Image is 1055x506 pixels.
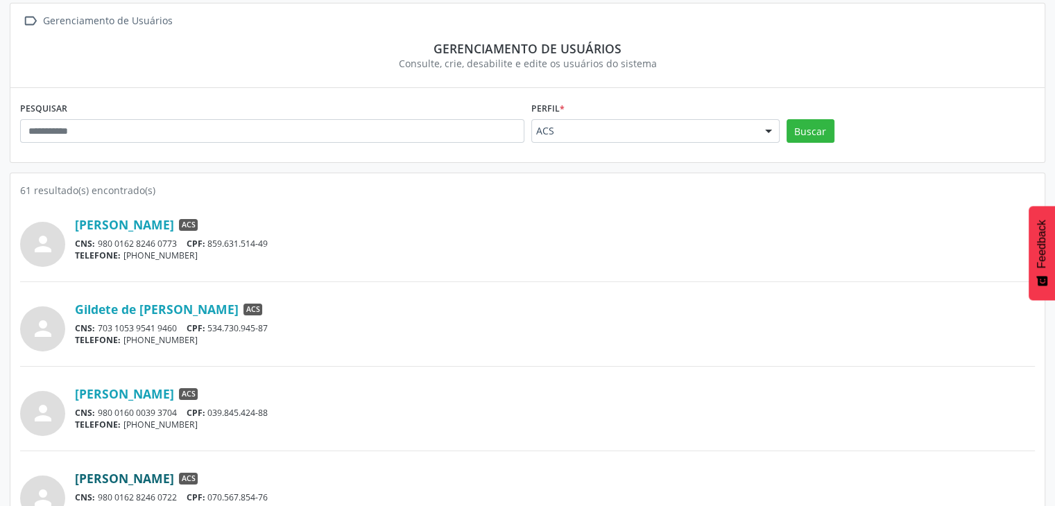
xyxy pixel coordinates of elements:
[75,322,1035,334] div: 703 1053 9541 9460 534.730.945-87
[75,419,1035,430] div: [PHONE_NUMBER]
[536,124,751,138] span: ACS
[531,98,565,119] label: Perfil
[20,98,67,119] label: PESQUISAR
[20,11,40,31] i: 
[243,304,262,316] span: ACS
[187,322,205,334] span: CPF:
[75,407,95,419] span: CNS:
[75,250,121,261] span: TELEFONE:
[75,302,239,317] a: Gildete de [PERSON_NAME]
[75,217,174,232] a: [PERSON_NAME]
[75,250,1035,261] div: [PHONE_NUMBER]
[179,473,198,485] span: ACS
[1029,206,1055,300] button: Feedback - Mostrar pesquisa
[75,471,174,486] a: [PERSON_NAME]
[75,407,1035,419] div: 980 0160 0039 3704 039.845.424-88
[75,238,1035,250] div: 980 0162 8246 0773 859.631.514-49
[187,491,205,503] span: CPF:
[75,491,95,503] span: CNS:
[187,407,205,419] span: CPF:
[31,316,55,341] i: person
[75,334,1035,346] div: [PHONE_NUMBER]
[75,419,121,430] span: TELEFONE:
[179,388,198,401] span: ACS
[30,56,1025,71] div: Consulte, crie, desabilite e edite os usuários do sistema
[31,232,55,256] i: person
[187,238,205,250] span: CPF:
[179,219,198,232] span: ACS
[40,11,175,31] div: Gerenciamento de Usuários
[75,238,95,250] span: CNS:
[75,491,1035,503] div: 980 0162 8246 0722 070.567.854-76
[30,41,1025,56] div: Gerenciamento de usuários
[75,322,95,334] span: CNS:
[787,119,834,143] button: Buscar
[31,401,55,426] i: person
[75,386,174,401] a: [PERSON_NAME]
[20,11,175,31] a:  Gerenciamento de Usuários
[75,334,121,346] span: TELEFONE:
[1036,220,1048,268] span: Feedback
[20,183,1035,198] div: 61 resultado(s) encontrado(s)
